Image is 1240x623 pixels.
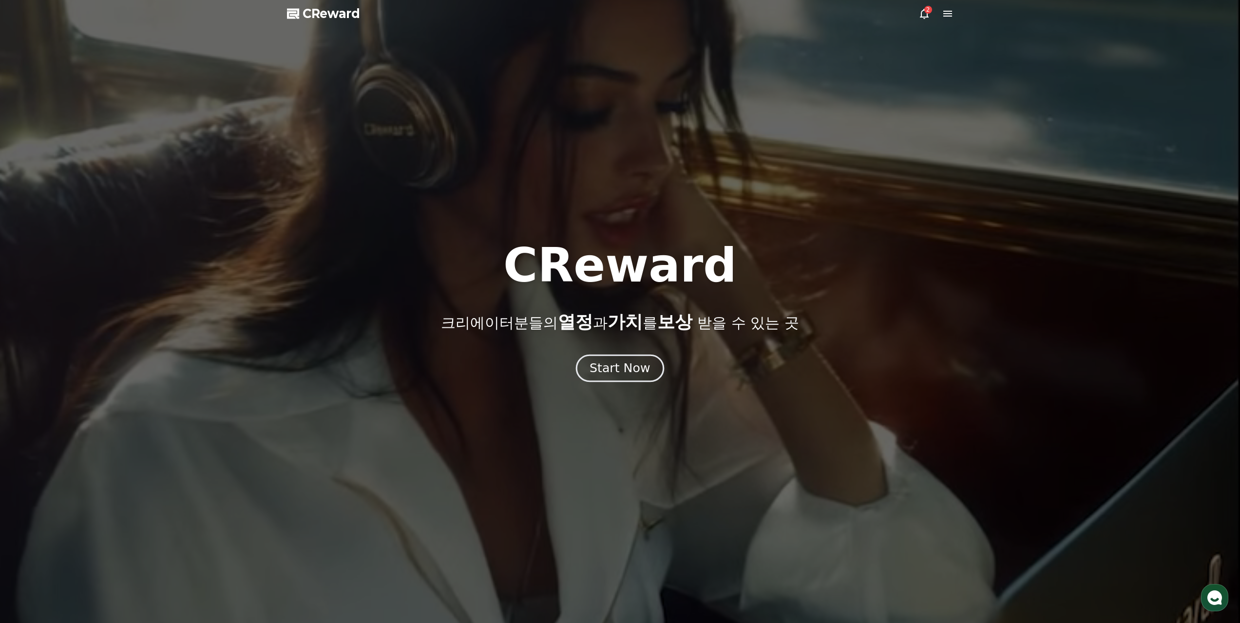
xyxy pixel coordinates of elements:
[303,6,360,21] span: CReward
[558,312,593,332] span: 열정
[126,309,187,333] a: 설정
[287,6,360,21] a: CReward
[3,309,64,333] a: 홈
[64,309,126,333] a: 대화
[441,312,799,332] p: 크리에이터분들의 과 를 받을 수 있는 곳
[578,365,662,374] a: Start Now
[503,242,737,289] h1: CReward
[576,354,664,382] button: Start Now
[608,312,643,332] span: 가치
[657,312,692,332] span: 보상
[31,323,37,331] span: 홈
[924,6,932,14] div: 2
[151,323,162,331] span: 설정
[89,324,101,332] span: 대화
[590,360,650,377] div: Start Now
[918,8,930,19] a: 2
